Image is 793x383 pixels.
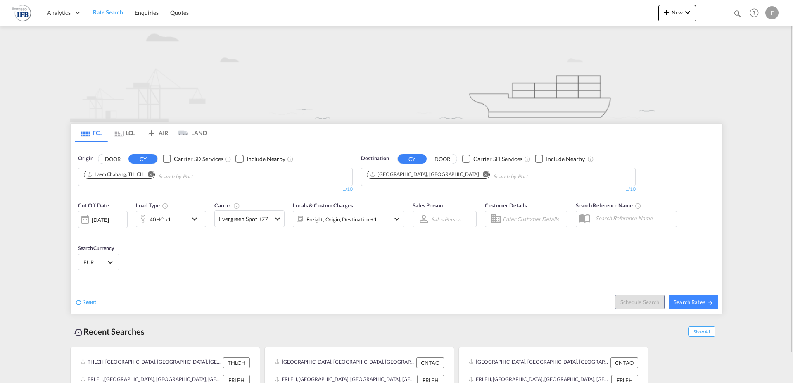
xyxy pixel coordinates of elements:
[615,295,665,309] button: Note: By default Schedule search will only considerorigin ports, destination ports and cut off da...
[662,9,693,16] span: New
[293,202,353,209] span: Locals & Custom Charges
[174,124,207,142] md-tab-item: LAND
[128,154,157,164] button: CY
[708,300,713,306] md-icon: icon-arrow-right
[674,299,713,305] span: Search Rates
[78,211,128,228] div: [DATE]
[174,155,223,163] div: Carrier SD Services
[576,202,641,209] span: Search Reference Name
[83,168,240,183] md-chips-wrap: Chips container. Use arrow keys to select chips.
[662,7,672,17] md-icon: icon-plus 400-fg
[78,245,114,251] span: Search Currency
[78,202,109,209] span: Cut Off Date
[610,357,638,368] div: CNTAO
[747,6,761,20] span: Help
[233,202,240,209] md-icon: The selected Trucker/Carrierwill be displayed in the rate results If the rates are from another f...
[74,328,83,338] md-icon: icon-backup-restore
[81,357,221,368] div: THLCH, Laem Chabang, Thailand, South East Asia, Asia Pacific
[361,155,389,163] span: Destination
[428,154,457,164] button: DOOR
[87,171,145,178] div: Press delete to remove this chip.
[524,156,531,162] md-icon: Unchecked: Search for CY (Container Yard) services for all selected carriers.Checked : Search for...
[669,295,718,309] button: Search Ratesicon-arrow-right
[635,202,641,209] md-icon: Your search will be saved by the below given name
[473,155,522,163] div: Carrier SD Services
[275,357,414,368] div: CNTAO, Qingdao, China, Greater China & Far East Asia, Asia Pacific
[83,256,115,268] md-select: Select Currency: € EUREuro
[225,156,231,162] md-icon: Unchecked: Search for CY (Container Yard) services for all selected carriers.Checked : Search for...
[485,202,527,209] span: Customer Details
[503,213,565,225] input: Enter Customer Details
[366,168,575,183] md-chips-wrap: Chips container. Use arrow keys to select chips.
[78,227,84,238] md-datepicker: Select
[141,124,174,142] md-tab-item: AIR
[293,211,404,227] div: Freight Origin Destination Factory Stuffingicon-chevron-down
[398,154,427,164] button: CY
[688,326,715,337] span: Show All
[214,202,240,209] span: Carrier
[235,155,285,163] md-checkbox: Checkbox No Ink
[413,202,443,209] span: Sales Person
[370,171,479,178] div: Le Havre, FRLEH
[306,214,377,225] div: Freight Origin Destination Factory Stuffing
[247,155,285,163] div: Include Nearby
[47,9,71,17] span: Analytics
[733,9,742,18] md-icon: icon-magnify
[493,170,572,183] input: Chips input.
[83,259,107,266] span: EUR
[683,7,693,17] md-icon: icon-chevron-down
[78,155,93,163] span: Origin
[158,170,237,183] input: Chips input.
[162,202,169,209] md-icon: icon-information-outline
[587,156,594,162] md-icon: Unchecked: Ignores neighbouring ports when fetching rates.Checked : Includes neighbouring ports w...
[71,142,722,314] div: OriginDOOR CY Checkbox No InkUnchecked: Search for CY (Container Yard) services for all selected ...
[765,6,779,19] div: F
[190,214,204,224] md-icon: icon-chevron-down
[219,215,273,223] span: Evergreen Spot +77
[150,214,171,225] div: 40HC x1
[147,128,157,134] md-icon: icon-airplane
[70,322,148,341] div: Recent Searches
[658,5,696,21] button: icon-plus 400-fgNewicon-chevron-down
[462,155,522,163] md-checkbox: Checkbox No Ink
[75,124,207,142] md-pagination-wrapper: Use the left and right arrow keys to navigate between tabs
[78,186,353,193] div: 1/10
[82,298,96,305] span: Reset
[546,155,585,163] div: Include Nearby
[136,211,206,227] div: 40HC x1icon-chevron-down
[87,171,144,178] div: Laem Chabang, THLCH
[75,299,82,306] md-icon: icon-refresh
[747,6,765,21] div: Help
[361,186,636,193] div: 1/10
[477,171,489,179] button: Remove
[416,357,444,368] div: CNTAO
[170,9,188,16] span: Quotes
[75,124,108,142] md-tab-item: FCL
[98,154,127,164] button: DOOR
[430,213,462,225] md-select: Sales Person
[287,156,294,162] md-icon: Unchecked: Ignores neighbouring ports when fetching rates.Checked : Includes neighbouring ports w...
[370,171,480,178] div: Press delete to remove this chip.
[70,26,723,122] img: new-FCL.png
[733,9,742,21] div: icon-magnify
[223,357,250,368] div: THLCH
[136,202,169,209] span: Load Type
[469,357,608,368] div: CNTAO, Qingdao, China, Greater China & Far East Asia, Asia Pacific
[142,171,154,179] button: Remove
[92,216,109,224] div: [DATE]
[591,212,677,224] input: Search Reference Name
[108,124,141,142] md-tab-item: LCL
[163,155,223,163] md-checkbox: Checkbox No Ink
[392,214,402,224] md-icon: icon-chevron-down
[535,155,585,163] md-checkbox: Checkbox No Ink
[93,9,123,16] span: Rate Search
[75,298,96,307] div: icon-refreshReset
[135,9,159,16] span: Enquiries
[12,4,31,22] img: de31bbe0256b11eebba44b54815f083d.png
